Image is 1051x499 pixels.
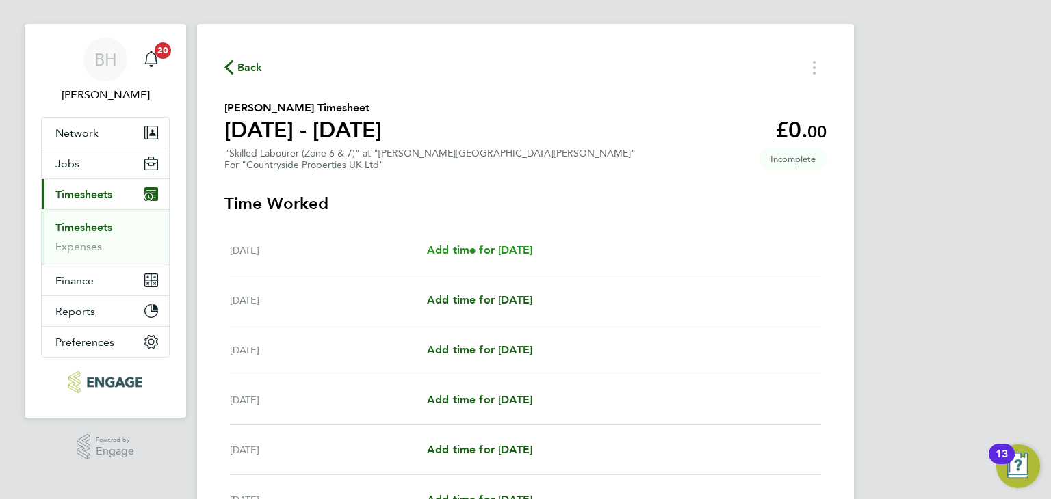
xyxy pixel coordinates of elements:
span: Finance [55,274,94,287]
span: Powered by [96,434,134,446]
h3: Time Worked [224,193,827,215]
div: [DATE] [230,242,427,258]
div: "Skilled Labourer (Zone 6 & 7)" at "[PERSON_NAME][GEOGRAPHIC_DATA][PERSON_NAME]" [224,148,636,171]
span: Preferences [55,336,114,349]
button: Open Resource Center, 13 new notifications [996,444,1040,488]
h2: [PERSON_NAME] Timesheet [224,100,382,116]
button: Finance [42,265,169,295]
div: Timesheets [42,209,169,265]
span: Jobs [55,157,79,170]
span: Back [237,59,263,76]
a: Add time for [DATE] [427,242,532,258]
a: Timesheets [55,221,112,234]
button: Timesheets Menu [802,57,827,78]
div: [DATE] [230,342,427,358]
span: Add time for [DATE] [427,393,532,406]
div: [DATE] [230,292,427,308]
app-decimal: £0. [775,117,827,143]
button: Network [42,118,169,148]
span: Network [55,126,99,139]
span: Add time for [DATE] [427,343,532,356]
a: Add time for [DATE] [427,442,532,458]
span: BH [94,51,117,68]
a: Powered byEngage [77,434,135,460]
button: Preferences [42,327,169,357]
button: Back [224,59,263,76]
span: 20 [155,42,171,59]
span: This timesheet is Incomplete. [760,148,827,170]
a: BH[PERSON_NAME] [41,38,170,103]
h1: [DATE] - [DATE] [224,116,382,144]
span: Timesheets [55,188,112,201]
span: Add time for [DATE] [427,443,532,456]
div: [DATE] [230,442,427,458]
a: Add time for [DATE] [427,292,532,308]
a: Go to home page [41,371,170,393]
span: Engage [96,446,134,457]
button: Jobs [42,148,169,178]
a: Add time for [DATE] [427,342,532,358]
button: Timesheets [42,179,169,209]
nav: Main navigation [25,24,186,418]
span: 00 [807,122,827,141]
button: Reports [42,296,169,326]
span: Add time for [DATE] [427,243,532,256]
span: Reports [55,305,95,318]
div: 13 [996,454,1008,472]
div: For "Countryside Properties UK Ltd" [224,159,636,171]
a: Expenses [55,240,102,253]
span: Add time for [DATE] [427,293,532,306]
div: [DATE] [230,392,427,408]
span: Becky Howley [41,87,170,103]
img: northbuildrecruit-logo-retina.png [68,371,142,393]
a: Add time for [DATE] [427,392,532,408]
a: 20 [138,38,165,81]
